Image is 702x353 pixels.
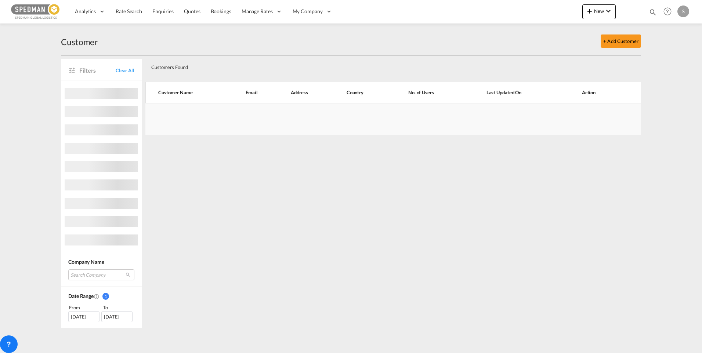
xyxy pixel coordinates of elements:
th: No. of Users [390,82,468,103]
div: Customers Found [148,58,589,73]
div: Customer [61,36,98,48]
span: New [585,8,613,14]
span: Date Range [68,293,94,299]
span: Filters [79,66,116,74]
img: c12ca350ff1b11efb6b291369744d907.png [11,3,61,20]
span: Bookings [211,8,231,14]
th: Country [334,82,390,103]
span: Manage Rates [242,8,273,15]
button: icon-plus 400-fgNewicon-chevron-down [582,4,616,19]
div: From [68,304,101,311]
span: Rate Search [116,8,142,14]
button: + Add Customer [601,34,641,48]
div: [DATE] [68,311,99,322]
th: Email [233,82,278,103]
div: S [677,6,689,17]
span: Enquiries [152,8,174,14]
div: Help [661,5,677,18]
th: Last Updated On [468,82,564,103]
span: My Company [293,8,323,15]
span: Help [661,5,674,18]
div: [DATE] [101,311,133,322]
md-icon: Created On [94,294,99,299]
span: Company Name [68,259,104,265]
div: icon-magnify [649,8,657,19]
md-icon: icon-plus 400-fg [585,7,594,15]
span: Clear All [116,67,134,74]
span: From To [DATE][DATE] [68,304,134,322]
md-icon: icon-magnify [649,8,657,16]
th: Action [564,82,641,103]
th: Address [278,82,334,103]
md-icon: icon-chevron-down [604,7,613,15]
div: To [102,304,135,311]
span: 1 [102,293,109,300]
span: Quotes [184,8,200,14]
th: Customer Name [145,82,233,103]
span: Analytics [75,8,96,15]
